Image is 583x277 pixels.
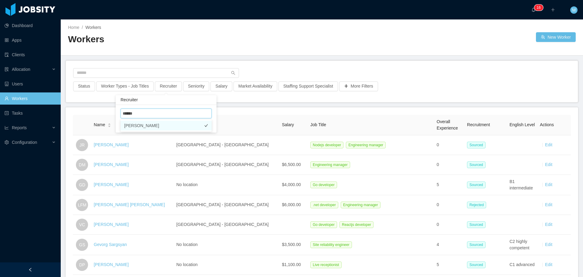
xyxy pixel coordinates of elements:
[282,262,301,267] span: $1,100.00
[234,81,277,91] button: Market Availability
[5,67,9,71] i: icon: solution
[174,215,280,235] td: [GEOGRAPHIC_DATA] - [GEOGRAPHIC_DATA]
[467,241,486,248] span: Sourced
[12,125,27,130] span: Reports
[282,202,301,207] span: $6,000.00
[79,179,85,191] span: GD
[434,215,465,235] td: 0
[434,195,465,215] td: 0
[537,5,539,11] p: 1
[79,259,85,271] span: DP
[5,140,9,144] i: icon: setting
[310,221,337,228] span: Go developer
[174,195,280,215] td: [GEOGRAPHIC_DATA] - [GEOGRAPHIC_DATA]
[204,124,208,127] i: icon: check
[310,202,338,208] span: .net developer
[94,142,129,147] a: [PERSON_NAME]
[108,123,111,124] i: icon: caret-up
[85,25,101,30] span: Workers
[79,219,85,231] span: VC
[174,255,280,275] td: No location
[434,235,465,255] td: 4
[467,142,486,148] span: Sourced
[108,125,111,126] i: icon: caret-down
[510,122,535,127] span: English Level
[467,182,486,188] span: Sourced
[310,182,337,188] span: Go developer
[339,81,378,91] button: icon: plusMore Filters
[210,81,232,91] button: Salary
[545,222,552,227] a: Edit
[310,142,343,148] span: Nodejs developer
[467,242,488,247] a: Sourced
[79,159,86,171] span: DM
[94,122,105,128] span: Name
[5,92,56,105] a: icon: userWorkers
[94,202,165,207] a: [PERSON_NAME] [PERSON_NAME]
[12,67,30,72] span: Allocation
[121,121,212,130] li: [PERSON_NAME]
[5,34,56,46] a: icon: appstoreApps
[282,162,301,167] span: $6,500.00
[507,235,537,255] td: C2 highly competent
[5,49,56,61] a: icon: auditClients
[467,202,489,207] a: Rejected
[231,71,235,75] i: icon: search
[94,222,129,227] a: [PERSON_NAME]
[80,139,85,151] span: JR
[467,222,488,227] a: Sourced
[551,8,555,12] i: icon: plus
[534,5,543,11] sup: 16
[12,140,37,145] span: Configuration
[545,142,552,147] a: Edit
[467,142,488,147] a: Sourced
[545,182,552,187] a: Edit
[467,162,488,167] a: Sourced
[68,25,79,30] a: Home
[310,241,352,248] span: Site reliability engineer
[310,122,326,127] span: Job Title
[174,235,280,255] td: No location
[282,182,301,187] span: $4,000.00
[467,161,486,168] span: Sourced
[282,242,301,247] span: $3,500.00
[545,202,552,207] a: Edit
[467,261,486,268] span: Sourced
[434,135,465,155] td: 0
[545,162,552,167] a: Edit
[339,221,373,228] span: Reactjs developer
[107,122,111,126] div: Sort
[79,239,85,251] span: GS
[78,199,86,211] span: LFM
[174,175,280,195] td: No location
[5,107,56,119] a: icon: profileTasks
[507,175,537,195] td: B1 intermediate
[467,122,490,127] span: Recruitment
[507,255,537,275] td: C1 advanced
[341,202,380,208] span: Engineering manager
[282,122,294,127] span: Salary
[94,262,129,267] a: [PERSON_NAME]
[531,8,536,12] i: icon: bell
[174,155,280,175] td: [GEOGRAPHIC_DATA] - [GEOGRAPHIC_DATA]
[572,6,576,14] span: M
[467,202,486,208] span: Rejected
[310,261,342,268] span: Live receptionist
[434,155,465,175] td: 0
[545,262,552,267] a: Edit
[434,255,465,275] td: 5
[467,221,486,228] span: Sourced
[82,25,83,30] span: /
[278,81,338,91] button: Staffing Support Specialist
[5,78,56,90] a: icon: robotUsers
[96,81,154,91] button: Worker Types - Job Titles
[94,242,127,247] a: Gevorg Sargsyan
[94,162,129,167] a: [PERSON_NAME]
[536,32,576,42] button: icon: usergroup-addNew Worker
[73,81,95,91] button: Status
[346,142,386,148] span: Engineering manager
[540,122,554,127] span: Actions
[183,81,209,91] button: Seniority
[5,19,56,32] a: icon: pie-chartDashboard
